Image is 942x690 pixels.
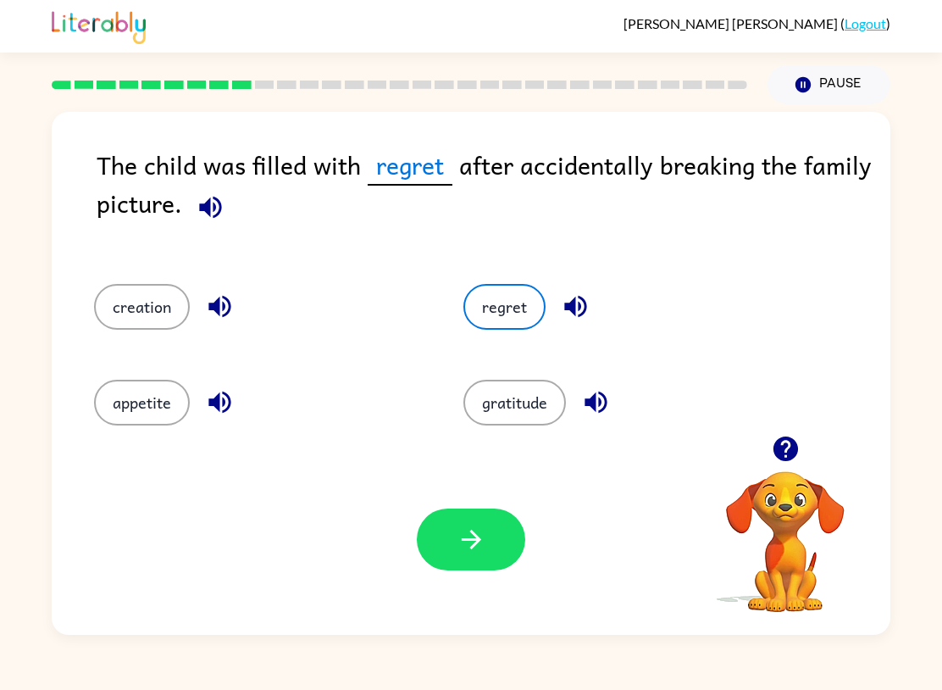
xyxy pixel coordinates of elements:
[701,445,870,615] video: Your browser must support playing .mp4 files to use Literably. Please try using another browser.
[94,284,190,330] button: creation
[623,15,890,31] div: ( )
[463,284,546,330] button: regret
[845,15,886,31] a: Logout
[52,7,146,44] img: Literably
[94,380,190,426] button: appetite
[368,146,452,186] span: regret
[623,15,840,31] span: [PERSON_NAME] [PERSON_NAME]
[767,65,890,104] button: Pause
[463,380,566,426] button: gratitude
[97,146,890,250] div: The child was filled with after accidentally breaking the family picture.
